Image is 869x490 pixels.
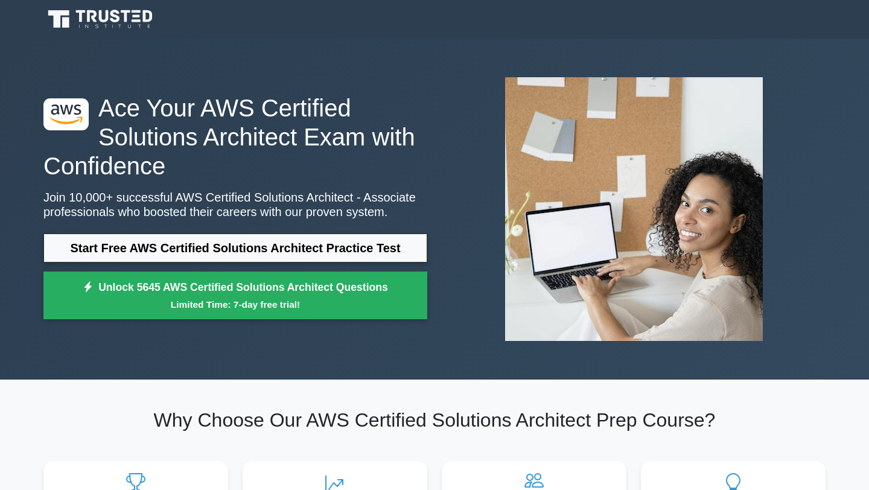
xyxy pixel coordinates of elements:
h1: Ace Your AWS Certified Solutions Architect Exam with Confidence [43,94,427,180]
p: Join 10,000+ successful AWS Certified Solutions Architect - Associate professionals who boosted t... [43,190,427,219]
a: Unlock 5645 AWS Certified Solutions Architect QuestionsLimited Time: 7-day free trial! [43,272,427,320]
a: Start Free AWS Certified Solutions Architect Practice Test [43,234,427,262]
small: Limited Time: 7-day free trial! [59,297,412,311]
h2: Why Choose Our AWS Certified Solutions Architect Prep Course? [43,409,826,431]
